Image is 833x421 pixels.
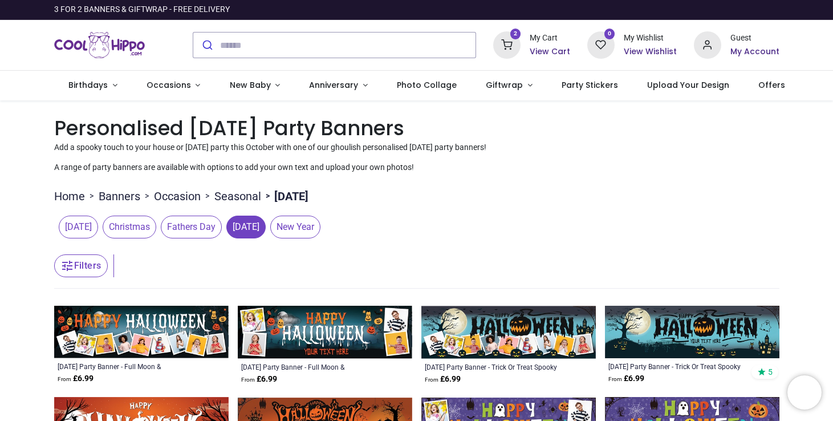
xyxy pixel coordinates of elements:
a: Seasonal [214,188,261,204]
div: My Cart [530,33,570,44]
img: Personalised Halloween Party Banner - Full Moon & Pumpkins - 9 Photo Upload [54,306,229,358]
a: [DATE] Party Banner - Trick Or Treat Spooky [425,362,559,371]
a: [DATE] Party Banner - Trick Or Treat Spooky [608,362,742,371]
a: Occasions [132,71,215,100]
strong: £ 6.99 [241,374,277,385]
span: > [201,191,214,202]
span: > [85,191,99,202]
img: Cool Hippo [54,29,145,61]
strong: £ 6.99 [58,373,94,384]
div: 3 FOR 2 BANNERS & GIFTWRAP - FREE DELIVERY [54,4,230,15]
a: Banners [99,188,140,204]
a: Giftwrap [472,71,547,100]
a: Anniversary [295,71,383,100]
a: Logo of Cool Hippo [54,29,145,61]
span: From [241,377,255,383]
button: [DATE] [54,216,98,238]
a: View Cart [530,46,570,58]
span: Christmas [103,216,156,238]
button: [DATE] [222,216,266,238]
a: 2 [493,40,521,49]
a: Home [54,188,85,204]
iframe: Brevo live chat [787,375,822,410]
a: [DATE] Party Banner - Full Moon & Pumpkins [58,362,192,371]
h1: Personalised [DATE] Party Banners [54,114,779,142]
span: New Year [270,216,320,238]
span: Party Stickers [562,79,618,91]
span: New Baby [230,79,271,91]
strong: £ 6.99 [608,373,644,384]
a: Occasion [154,188,201,204]
img: Personalised Halloween Party Banner - Full Moon & Pumpkins - Custom Text & 4 Photo Upload [238,306,412,359]
img: Personalised Halloween Party Banner - Trick Or Treat Spooky - Custom Text [605,306,779,358]
span: [DATE] [226,216,266,238]
a: Birthdays [54,71,132,100]
a: My Account [730,46,779,58]
li: [DATE] [261,188,308,204]
span: Offers [758,79,785,91]
strong: £ 6.99 [425,374,461,385]
span: Anniversary [309,79,358,91]
div: Guest [730,33,779,44]
a: 0 [587,40,615,49]
span: Photo Collage [397,79,457,91]
span: 5 [768,367,773,377]
a: [DATE] Party Banner - Full Moon & Pumpkins [241,362,375,371]
span: Upload Your Design [647,79,729,91]
span: [DATE] [59,216,98,238]
sup: 2 [510,29,521,39]
span: From [608,376,622,382]
span: From [425,377,438,383]
button: Christmas [98,216,156,238]
button: New Year [266,216,320,238]
button: Filters [54,254,108,277]
span: Occasions [147,79,191,91]
span: > [140,191,154,202]
p: Add a spooky touch to your house or [DATE] party this October with one of our ghoulish personalis... [54,142,779,153]
div: My Wishlist [624,33,677,44]
iframe: Customer reviews powered by Trustpilot [540,4,779,15]
sup: 0 [604,29,615,39]
span: Giftwrap [486,79,523,91]
p: A range of party banners are available with options to add your own text and upload your own photos! [54,162,779,173]
a: View Wishlist [624,46,677,58]
span: Birthdays [68,79,108,91]
span: > [261,191,274,202]
a: New Baby [215,71,295,100]
img: Personalised Halloween Party Banner - Trick Or Treat Spooky - 9 Photo Upload [421,306,596,359]
span: From [58,376,71,382]
button: Submit [193,33,220,58]
span: Fathers Day [161,216,222,238]
button: Fathers Day [156,216,222,238]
